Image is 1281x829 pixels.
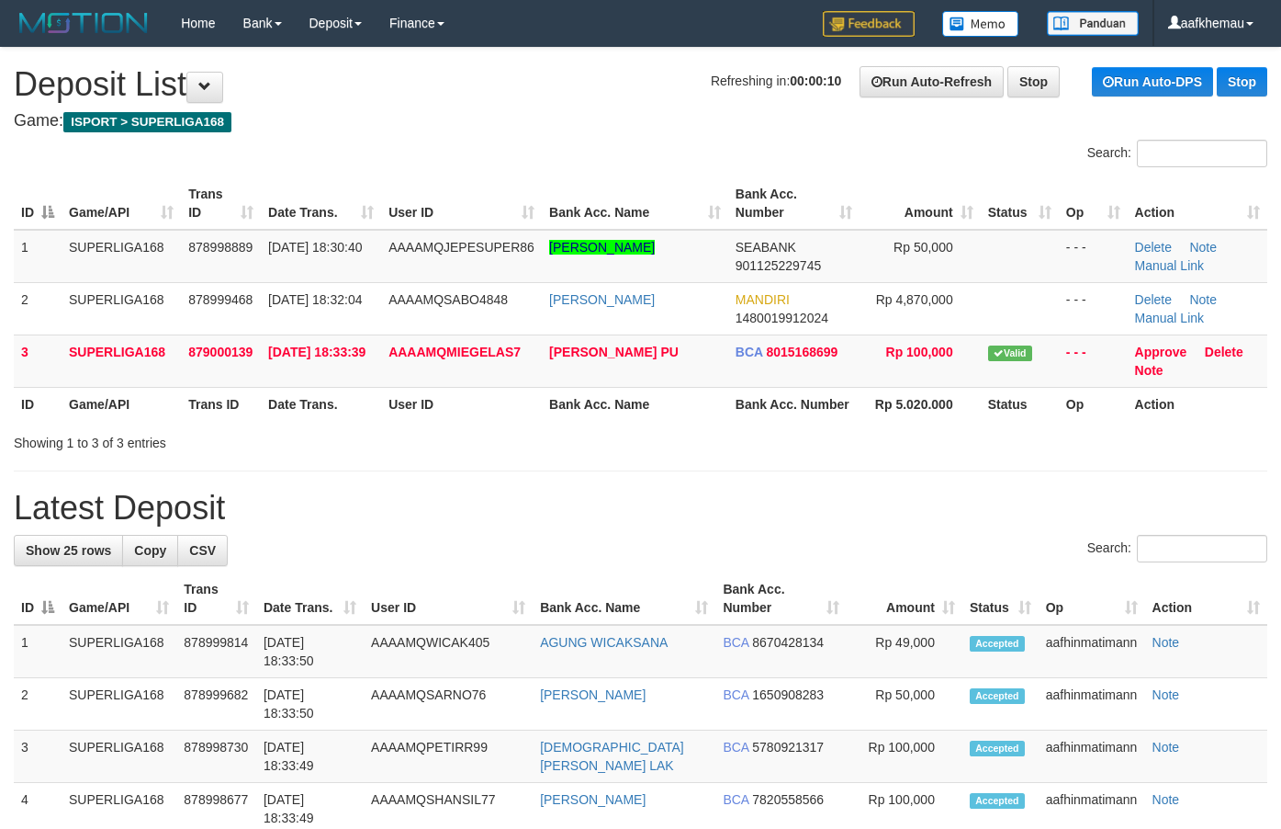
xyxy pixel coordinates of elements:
th: Op [1059,387,1128,421]
th: ID: activate to sort column descending [14,177,62,230]
td: 1 [14,230,62,283]
a: Note [1152,740,1180,755]
a: Delete [1135,292,1172,307]
th: Bank Acc. Name: activate to sort column ascending [542,177,728,230]
td: SUPERLIGA168 [62,230,181,283]
td: SUPERLIGA168 [62,335,181,387]
a: [DEMOGRAPHIC_DATA][PERSON_NAME] LAK [540,740,684,773]
td: aafhinmatimann [1039,625,1145,678]
td: [DATE] 18:33:49 [256,731,364,783]
th: Amount: activate to sort column ascending [860,177,981,230]
a: Note [1135,363,1163,378]
a: [PERSON_NAME] PU [549,345,679,359]
img: Feedback.jpg [823,11,915,37]
th: User ID: activate to sort column ascending [364,573,533,625]
span: AAAAMQSABO4848 [388,292,508,307]
span: Rp 50,000 [893,240,953,255]
a: Approve [1135,345,1187,359]
a: Copy [122,535,178,566]
td: SUPERLIGA168 [62,678,176,731]
td: 878999814 [176,625,256,678]
td: 2 [14,282,62,335]
td: Rp 50,000 [847,678,962,731]
a: AGUNG WICAKSANA [540,635,668,650]
span: Copy 901125229745 to clipboard [736,258,821,273]
a: Run Auto-Refresh [860,66,1004,97]
span: [DATE] 18:32:04 [268,292,362,307]
th: Trans ID [181,387,261,421]
span: Accepted [970,688,1025,704]
h1: Latest Deposit [14,490,1267,527]
a: Delete [1205,345,1243,359]
input: Search: [1137,535,1267,562]
td: [DATE] 18:33:50 [256,625,364,678]
th: Date Trans.: activate to sort column ascending [256,573,364,625]
span: Rp 100,000 [886,345,953,359]
div: Showing 1 to 3 of 3 entries [14,426,520,452]
a: Run Auto-DPS [1092,67,1213,97]
span: 878999468 [188,292,253,307]
img: MOTION_logo.png [14,9,153,37]
th: Action: activate to sort column ascending [1128,177,1267,230]
th: Bank Acc. Number: activate to sort column ascending [715,573,846,625]
a: Stop [1217,67,1267,97]
th: Trans ID: activate to sort column ascending [181,177,261,230]
th: Status: activate to sort column ascending [981,177,1059,230]
th: Game/API [62,387,181,421]
th: Bank Acc. Number: activate to sort column ascending [728,177,860,230]
span: MANDIRI [736,292,790,307]
span: 879000139 [188,345,253,359]
span: Copy 1480019912024 to clipboard [736,311,828,325]
span: Refreshing in: [711,74,841,88]
span: BCA [723,635,748,650]
td: aafhinmatimann [1039,731,1145,783]
th: Op: activate to sort column ascending [1039,573,1145,625]
th: Date Trans. [261,387,381,421]
h1: Deposit List [14,66,1267,103]
span: [DATE] 18:30:40 [268,240,362,255]
span: Rp 4,870,000 [876,292,953,307]
a: [PERSON_NAME] [540,687,646,702]
td: - - - [1059,282,1128,335]
td: AAAAMQPETIRR99 [364,731,533,783]
span: Copy 1650908283 to clipboard [752,687,824,702]
a: Manual Link [1135,258,1205,273]
h4: Game: [14,112,1267,131]
td: AAAAMQWICAK405 [364,625,533,678]
span: Show 25 rows [26,543,111,558]
span: AAAAMQMIEGELAS7 [388,345,521,359]
span: Accepted [970,741,1025,756]
input: Search: [1137,140,1267,167]
th: Amount: activate to sort column ascending [847,573,962,625]
th: Game/API: activate to sort column ascending [62,573,176,625]
span: BCA [723,687,748,702]
a: Note [1152,687,1180,702]
td: 878999682 [176,678,256,731]
strong: 00:00:10 [790,74,841,88]
label: Search: [1087,140,1267,167]
a: Note [1189,292,1217,307]
span: Valid transaction [988,346,1032,361]
td: SUPERLIGA168 [62,731,176,783]
th: User ID [381,387,542,421]
span: Copy 8015168699 to clipboard [766,345,837,359]
span: CSV [189,543,216,558]
th: Action [1128,387,1267,421]
span: Copy 5780921317 to clipboard [752,740,824,755]
label: Search: [1087,535,1267,562]
td: - - - [1059,335,1128,387]
span: AAAAMQJEPESUPER86 [388,240,534,255]
span: SEABANK [736,240,796,255]
th: Bank Acc. Name: activate to sort column ascending [533,573,715,625]
td: SUPERLIGA168 [62,282,181,335]
a: Delete [1135,240,1172,255]
td: 878998730 [176,731,256,783]
th: Action: activate to sort column ascending [1145,573,1267,625]
th: User ID: activate to sort column ascending [381,177,542,230]
td: 3 [14,731,62,783]
a: [PERSON_NAME] [549,292,655,307]
span: Copy 7820558566 to clipboard [752,792,824,807]
th: Game/API: activate to sort column ascending [62,177,181,230]
span: ISPORT > SUPERLIGA168 [63,112,231,132]
td: - - - [1059,230,1128,283]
